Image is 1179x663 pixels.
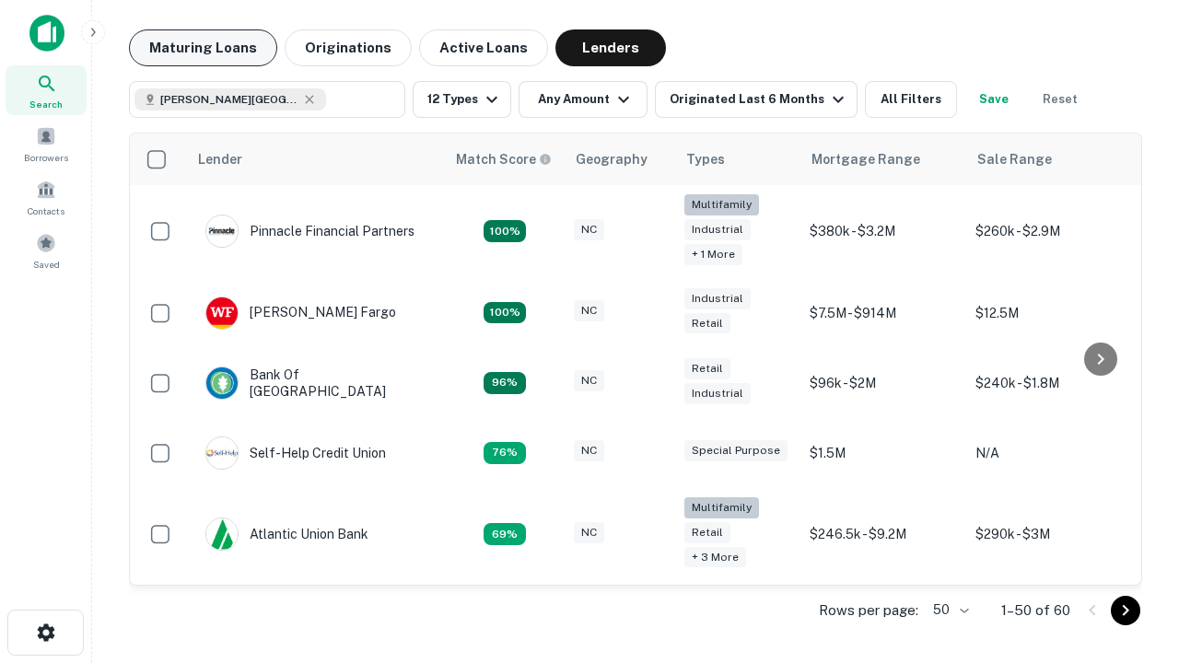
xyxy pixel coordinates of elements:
div: Capitalize uses an advanced AI algorithm to match your search with the best lender. The match sco... [456,149,552,169]
p: 1–50 of 60 [1001,599,1070,622]
div: Lender [198,148,242,170]
button: Go to next page [1111,596,1140,625]
button: Any Amount [519,81,648,118]
div: Matching Properties: 14, hasApolloMatch: undefined [484,372,526,394]
div: Matching Properties: 15, hasApolloMatch: undefined [484,302,526,324]
a: Search [6,65,87,115]
div: Matching Properties: 26, hasApolloMatch: undefined [484,220,526,242]
div: Industrial [684,288,751,309]
div: Industrial [684,219,751,240]
div: Bank Of [GEOGRAPHIC_DATA] [205,366,426,400]
td: $260k - $2.9M [966,185,1132,278]
div: Matching Properties: 11, hasApolloMatch: undefined [484,442,526,464]
div: NC [574,300,604,321]
td: $380k - $3.2M [800,185,966,278]
button: 12 Types [413,81,511,118]
span: Contacts [28,204,64,218]
div: Special Purpose [684,440,788,461]
th: Sale Range [966,134,1132,185]
div: Retail [684,358,730,379]
div: Originated Last 6 Months [670,88,849,110]
img: picture [206,297,238,329]
td: $246.5k - $9.2M [800,488,966,581]
div: Pinnacle Financial Partners [205,215,414,248]
th: Capitalize uses an advanced AI algorithm to match your search with the best lender. The match sco... [445,134,565,185]
button: Maturing Loans [129,29,277,66]
td: $1.5M [800,418,966,488]
a: Contacts [6,172,87,222]
div: + 1 more [684,244,742,265]
td: $290k - $3M [966,488,1132,581]
img: picture [206,215,238,247]
div: Industrial [684,383,751,404]
div: [PERSON_NAME] Fargo [205,297,396,330]
th: Geography [565,134,675,185]
td: $12.5M [966,278,1132,348]
div: Types [686,148,725,170]
button: Lenders [555,29,666,66]
p: Rows per page: [819,599,918,622]
th: Types [675,134,800,185]
img: picture [206,367,238,399]
div: NC [574,522,604,543]
img: picture [206,437,238,469]
div: 50 [926,597,972,623]
span: [PERSON_NAME][GEOGRAPHIC_DATA], [GEOGRAPHIC_DATA] [160,91,298,108]
img: picture [206,518,238,550]
h6: Match Score [456,149,548,169]
div: Geography [576,148,648,170]
button: Reset [1031,81,1090,118]
span: Saved [33,257,60,272]
div: Atlantic Union Bank [205,518,368,551]
button: Originated Last 6 Months [655,81,858,118]
div: Multifamily [684,497,759,518]
a: Borrowers [6,119,87,169]
span: Borrowers [24,150,68,165]
td: N/A [966,418,1132,488]
div: Retail [684,522,730,543]
img: capitalize-icon.png [29,15,64,52]
button: All Filters [865,81,957,118]
div: NC [574,219,604,240]
th: Lender [187,134,445,185]
a: Saved [6,226,87,275]
td: $240k - $1.8M [966,348,1132,418]
div: + 3 more [684,547,746,568]
button: Active Loans [419,29,548,66]
div: Sale Range [977,148,1052,170]
div: Multifamily [684,194,759,215]
button: Originations [285,29,412,66]
button: Save your search to get updates of matches that match your search criteria. [964,81,1023,118]
div: NC [574,440,604,461]
iframe: Chat Widget [1087,516,1179,604]
td: $96k - $2M [800,348,966,418]
div: Retail [684,313,730,334]
div: Mortgage Range [811,148,920,170]
span: Search [29,97,63,111]
div: NC [574,370,604,391]
th: Mortgage Range [800,134,966,185]
td: $7.5M - $914M [800,278,966,348]
div: Self-help Credit Union [205,436,386,470]
div: Matching Properties: 10, hasApolloMatch: undefined [484,523,526,545]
